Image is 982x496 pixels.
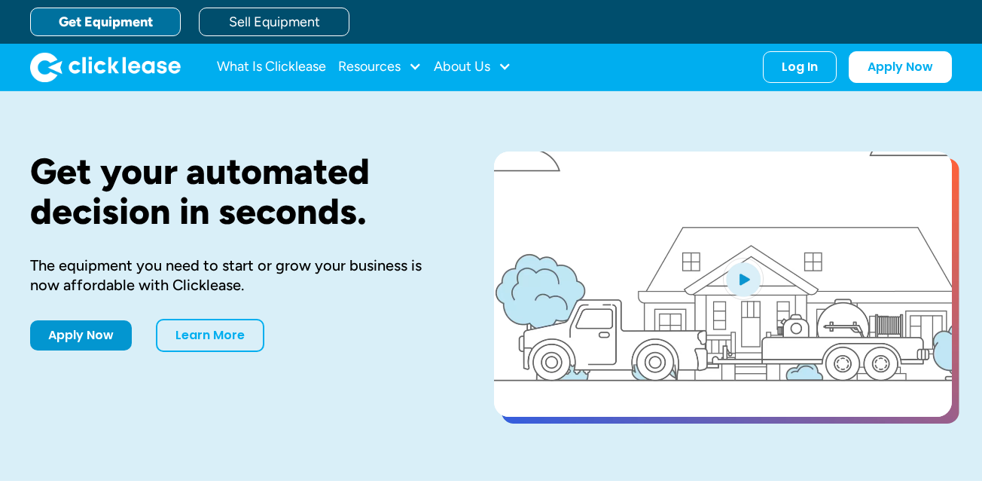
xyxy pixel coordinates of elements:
[338,52,422,82] div: Resources
[434,52,511,82] div: About Us
[494,152,952,417] a: open lightbox
[217,52,326,82] a: What Is Clicklease
[30,52,181,82] a: home
[30,52,181,82] img: Clicklease logo
[849,51,952,83] a: Apply Now
[156,319,264,352] a: Learn More
[30,256,446,295] div: The equipment you need to start or grow your business is now affordable with Clicklease.
[30,320,132,351] a: Apply Now
[782,60,818,75] div: Log In
[30,8,181,36] a: Get Equipment
[199,8,349,36] a: Sell Equipment
[30,152,446,231] h1: Get your automated decision in seconds.
[723,258,764,300] img: Blue play button logo on a light blue circular background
